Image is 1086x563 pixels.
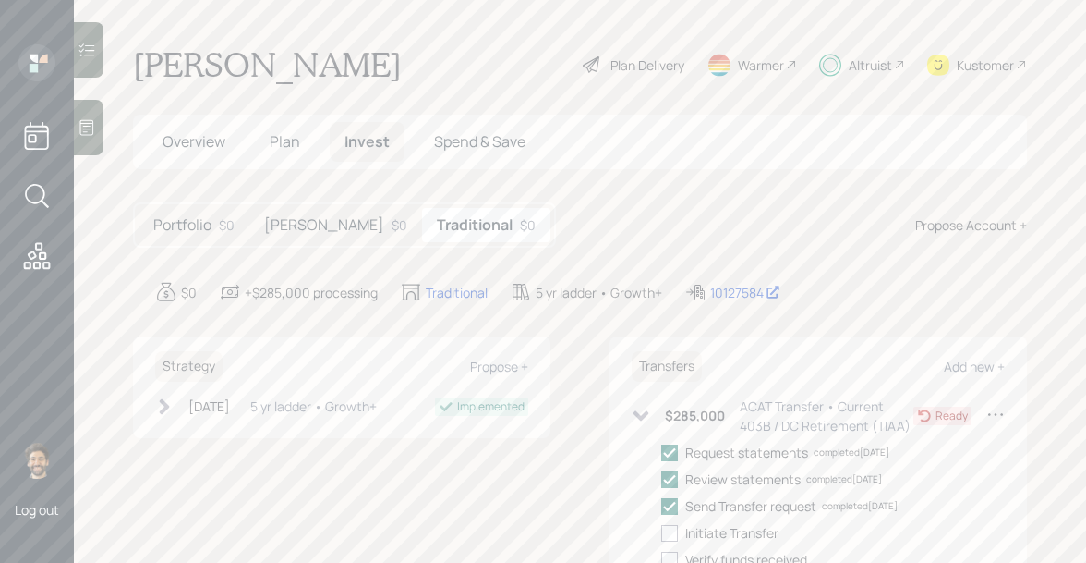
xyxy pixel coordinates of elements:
div: Traditional [426,283,488,302]
img: eric-schwartz-headshot.png [18,442,55,479]
div: Ready [935,408,968,424]
div: Send Transfer request [685,496,816,516]
div: Kustomer [957,55,1014,75]
h6: Strategy [155,351,223,382]
div: $0 [392,215,407,235]
span: Spend & Save [434,131,525,152]
h5: Portfolio [153,216,211,234]
div: Propose + [470,358,528,375]
div: Warmer [738,55,784,75]
h5: [PERSON_NAME] [264,216,384,234]
div: Add new + [944,358,1005,375]
h6: $285,000 [665,409,725,424]
span: Overview [163,131,225,152]
div: Initiate Transfer [685,523,778,543]
h1: [PERSON_NAME] [133,44,402,85]
div: completed [DATE] [814,446,889,459]
div: Implemented [457,398,525,415]
div: $0 [181,283,197,302]
span: Invest [344,131,390,152]
div: [DATE] [188,397,230,416]
div: $0 [219,215,235,235]
div: +$285,000 processing [245,283,378,302]
div: $0 [520,215,536,235]
div: completed [DATE] [822,499,898,513]
div: Request statements [685,443,808,462]
div: Altruist [849,55,892,75]
span: Plan [270,131,300,152]
h6: Transfers [632,351,702,382]
div: 5 yr ladder • Growth+ [536,283,662,302]
div: 5 yr ladder • Growth+ [250,397,377,416]
div: Plan Delivery [610,55,684,75]
div: Review statements [685,470,801,489]
h5: Traditional [437,216,513,234]
div: completed [DATE] [806,472,882,486]
div: Propose Account + [915,215,1027,235]
div: ACAT Transfer • Current 403B / DC Retirement (TIAA) [740,397,913,435]
div: 10127584 [710,283,780,302]
div: Log out [15,501,59,519]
